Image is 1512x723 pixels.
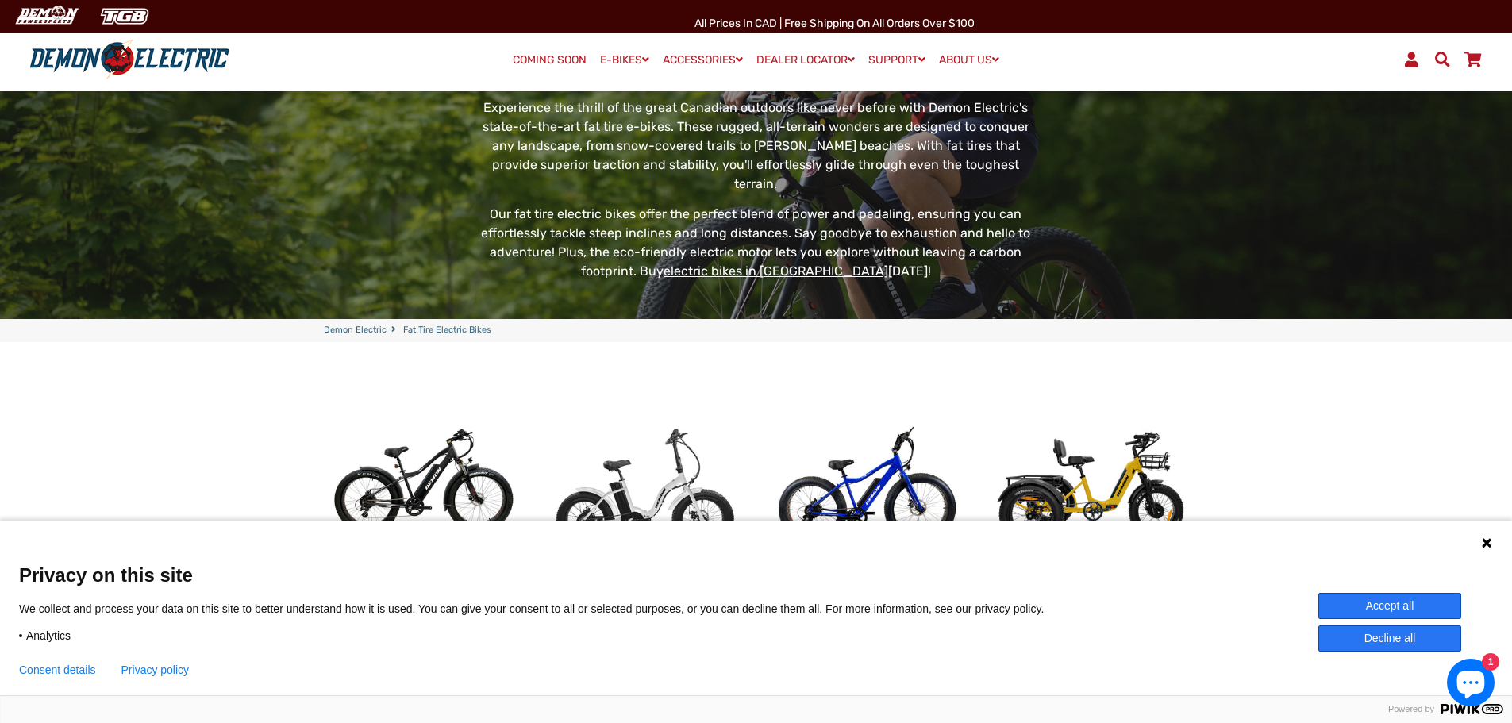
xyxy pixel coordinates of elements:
a: electric bikes in [GEOGRAPHIC_DATA] [664,263,888,279]
a: Privacy policy [121,663,190,676]
img: Trinity Foldable E-Trike [991,390,1189,588]
img: Thunderbolt SL Fat Tire eBike - Demon Electric [324,390,522,588]
span: Fat Tire Electric Bikes [403,324,491,337]
inbox-online-store-chat: Shopify online store chat [1442,659,1499,710]
button: Consent details [19,663,96,676]
a: Demon Electric [324,324,387,337]
span: Privacy on this site [19,563,1493,586]
img: Demon Electric [8,3,84,29]
p: Experience the thrill of the great Canadian outdoors like never before with Demon Electric's stat... [471,98,1041,194]
p: Our fat tire electric bikes offer the perfect blend of power and pedaling, ensuring you can effor... [471,205,1041,281]
span: Powered by [1382,704,1441,714]
span: Analytics [26,629,71,643]
a: COMING SOON [507,49,592,71]
img: Demon Electric logo [24,39,235,80]
img: Pilot Folding eBike - Demon Electric [546,390,744,588]
a: DEALER LOCATOR [751,48,860,71]
a: ACCESSORIES [657,48,748,71]
a: SUPPORT [863,48,931,71]
img: TGB Canada [92,3,157,29]
p: We collect and process your data on this site to better understand how it is used. You can give y... [19,602,1068,616]
button: Accept all [1318,593,1461,619]
a: ABOUT US [933,48,1005,71]
img: Thunderbolt Fat Tire eBike - Demon Electric [768,390,967,588]
span: All Prices in CAD | Free shipping on all orders over $100 [694,17,975,30]
button: Decline all [1318,625,1461,652]
a: E-BIKES [594,48,655,71]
